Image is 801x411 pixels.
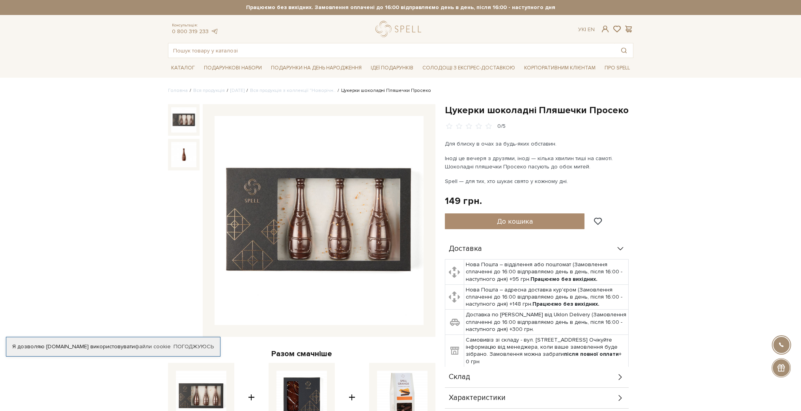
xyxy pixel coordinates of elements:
strong: Працюємо без вихідних. Замовлення оплачені до 16:00 відправляємо день в день, після 16:00 - насту... [168,4,633,11]
td: Нова Пошта – відділення або поштомат (Замовлення сплаченні до 16:00 відправляємо день в день, піс... [464,260,629,285]
td: Самовивіз зі складу - вул. [STREET_ADDRESS] Очікуйте інформацію від менеджера, коли ваше замовлен... [464,335,629,367]
p: Іноді це вечеря з друзями, іноді — кілька хвилин тиші на самоті. Шоколадні пляшечки Просеко пасую... [445,154,630,171]
span: До кошика [497,217,533,226]
button: До кошика [445,213,585,229]
a: файли cookie [135,343,171,350]
a: Подарункові набори [201,62,265,74]
a: telegram [211,28,218,35]
a: Ідеї подарунків [368,62,416,74]
span: Склад [449,374,470,381]
div: 149 грн. [445,195,482,207]
div: 0/5 [497,123,506,130]
p: Spell — для тих, хто шукає свято у кожному дні. [445,177,630,185]
a: 0 800 319 233 [172,28,209,35]
a: Подарунки на День народження [268,62,365,74]
button: Пошук товару у каталозі [615,43,633,58]
a: Корпоративним клієнтам [521,62,599,74]
div: Разом смачніше [168,349,435,359]
img: Цукерки шоколадні Пляшечки Просеко [171,107,196,133]
p: Для блиску в очах за будь-яких обставин. [445,140,630,148]
a: Вся продукція [193,88,225,93]
h1: Цукерки шоколадні Пляшечки Просеко [445,104,633,116]
img: Цукерки шоколадні Пляшечки Просеко [171,142,196,167]
a: [DATE] [230,88,245,93]
a: En [588,26,595,33]
a: Каталог [168,62,198,74]
div: Я дозволяю [DOMAIN_NAME] використовувати [6,343,220,350]
td: Нова Пошта – адресна доставка кур'єром (Замовлення сплаченні до 16:00 відправляємо день в день, п... [464,284,629,310]
div: Ук [578,26,595,33]
a: Солодощі з експрес-доставкою [419,61,518,75]
a: logo [375,21,425,37]
a: Вся продукція з коллекції "Новорічн.. [250,88,336,93]
a: Погоджуюсь [174,343,214,350]
span: | [585,26,586,33]
img: Цукерки шоколадні Пляшечки Просеко [215,116,424,325]
a: Головна [168,88,188,93]
b: Працюємо без вихідних. [532,301,599,307]
li: Цукерки шоколадні Пляшечки Просеко [336,87,431,94]
td: Доставка по [PERSON_NAME] від Uklon Delivery (Замовлення сплаченні до 16:00 відправляємо день в д... [464,310,629,335]
span: Консультація: [172,23,218,28]
span: Доставка [449,245,482,252]
a: Про Spell [601,62,633,74]
b: Працюємо без вихідних. [530,276,597,282]
b: після повної оплати [564,351,619,357]
input: Пошук товару у каталозі [168,43,615,58]
span: Характеристики [449,394,506,402]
